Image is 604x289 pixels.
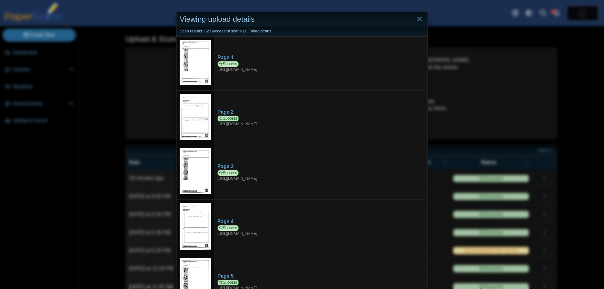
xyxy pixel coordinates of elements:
[415,14,424,25] a: Close
[217,280,239,286] span: Success
[217,61,239,67] span: Success
[180,148,211,194] img: 3194449_OCTOBER_9_2025T0_57_51_30000000.jpeg
[214,215,428,240] a: Page 4 Success [URL][DOMAIN_NAME]
[217,109,424,116] div: Page 2
[180,203,211,250] img: 3194449_OCTOBER_9_2025T0_58_8_503000000.jpeg
[176,26,428,36] div: Scan results: 82 Successful scans | 0 Failed scans
[217,170,424,181] div: [URL][DOMAIN_NAME]
[217,170,239,176] span: Success
[217,163,424,170] div: Page 3
[176,12,428,27] div: Viewing upload details
[217,225,239,231] span: Success
[217,116,239,122] span: Success
[214,105,428,130] a: Page 2 Success [URL][DOMAIN_NAME]
[180,40,211,85] img: 3185859_OCTOBER_9_2025T0_58_4_89000000.jpeg
[217,54,424,61] div: Page 1
[217,218,424,225] div: Page 4
[217,116,424,127] div: [URL][DOMAIN_NAME]
[217,273,424,280] div: Page 5
[217,61,424,72] div: [URL][DOMAIN_NAME]
[214,160,428,184] a: Page 3 Success [URL][DOMAIN_NAME]
[214,51,428,76] a: Page 1 Success [URL][DOMAIN_NAME]
[217,225,424,236] div: [URL][DOMAIN_NAME]
[180,94,211,140] img: 3185859_OCTOBER_9_2025T0_57_48_186000000.jpeg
